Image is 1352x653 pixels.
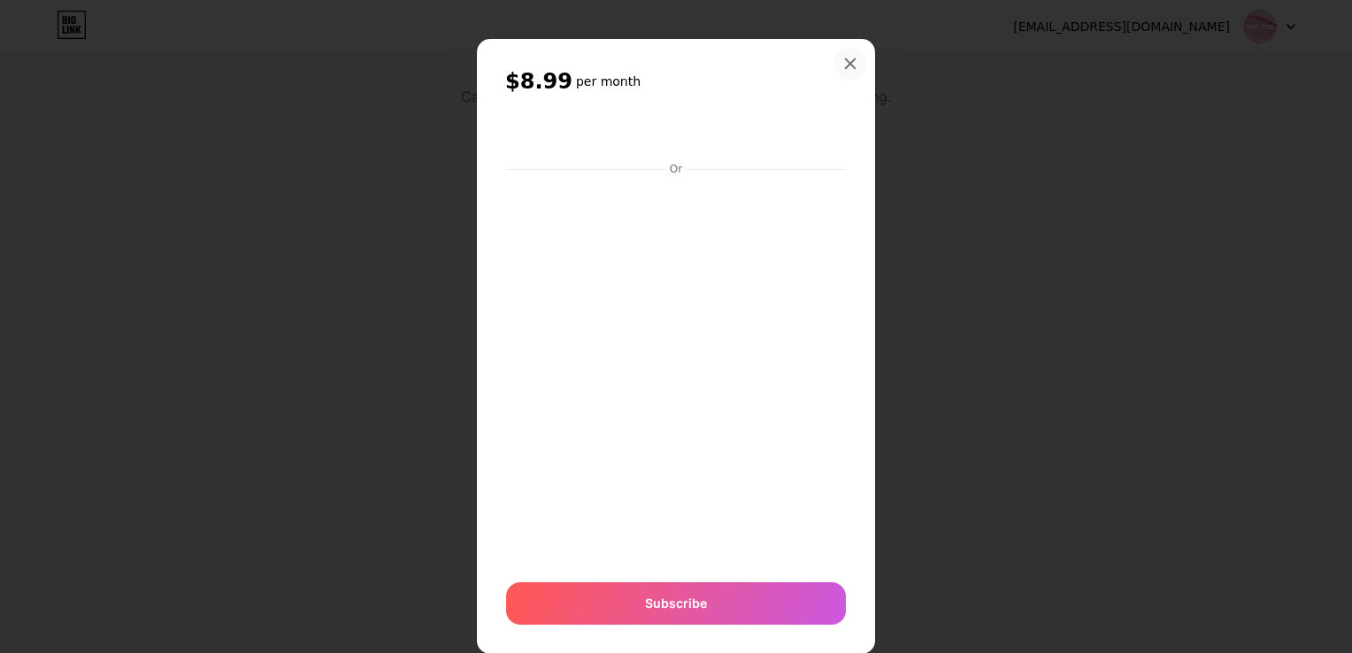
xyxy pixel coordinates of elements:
[666,162,686,176] div: Or
[645,594,707,612] span: Subscribe
[576,73,641,90] h6: per month
[503,178,849,565] iframe: Secure payment input frame
[505,67,572,96] span: $8.99
[506,114,846,157] iframe: Secure payment button frame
